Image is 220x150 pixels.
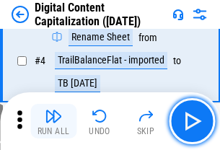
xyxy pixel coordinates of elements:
div: from [138,32,157,43]
div: Digital Content Capitalization ([DATE]) [35,1,167,28]
button: Run All [30,104,76,138]
div: TrailBalanceFlat - imported [55,52,167,69]
img: Settings menu [191,6,208,23]
div: to [173,56,181,66]
img: Run All [45,107,62,125]
div: Undo [89,127,110,136]
img: Skip [137,107,154,125]
div: Run All [38,127,70,136]
div: Skip [137,127,155,136]
div: Rename Sheet [69,29,133,46]
div: TB [DATE] [55,75,100,92]
img: Undo [91,107,108,125]
img: Back [12,6,29,23]
button: Skip [123,104,169,138]
img: Support [172,9,184,20]
img: Main button [180,110,203,133]
button: Undo [76,104,123,138]
span: # 4 [35,55,45,66]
